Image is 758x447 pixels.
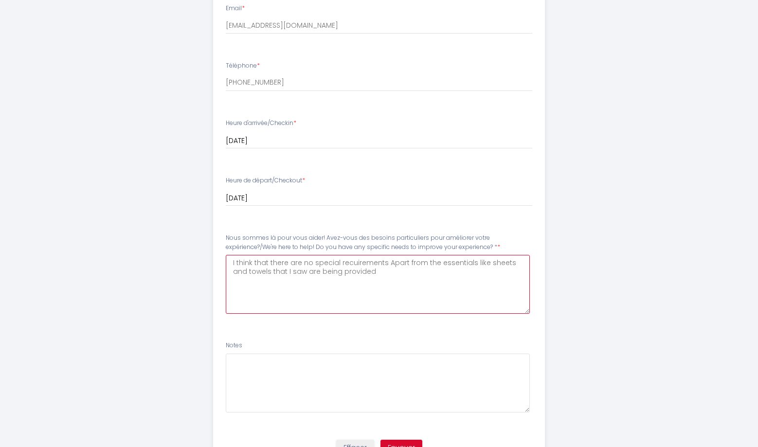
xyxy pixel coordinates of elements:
[226,61,260,71] label: Téléphone
[226,4,245,13] label: Email
[226,176,305,185] label: Heure de départ/Checkout
[226,341,242,350] label: Notes
[226,233,533,252] label: Nous sommes là pour vous aider! Avez-vous des besoins particuliers pour améliorer votre expérienc...
[226,119,296,128] label: Heure d'arrivée/Checkin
